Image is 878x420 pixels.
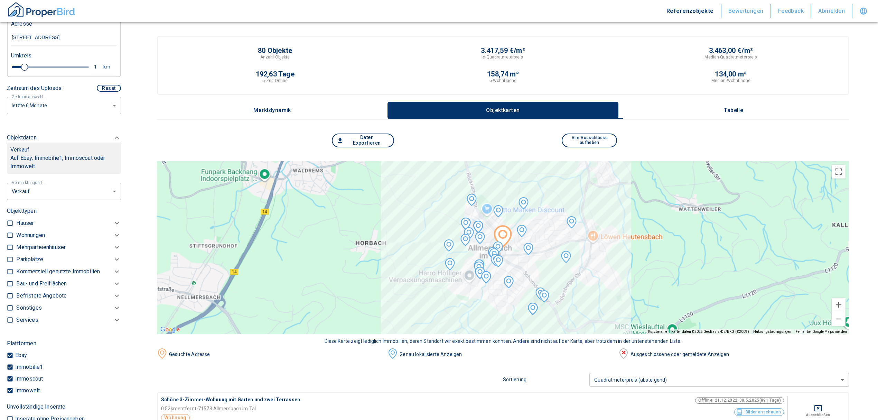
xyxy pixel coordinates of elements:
[253,107,291,113] p: Marktdynamik
[167,351,387,358] div: Gesuchte Adresse
[709,47,753,54] p: 3.463,00 €/m²
[16,278,121,290] div: Bau- und Freiflächen
[489,77,516,84] p: ⌀-Wohnfläche
[487,71,519,77] p: 158,74 m²
[16,243,66,252] p: Mehrparteienhäuser
[13,388,40,393] p: Immowelt
[262,77,287,84] p: ⌀-Zeit Online
[161,396,524,403] p: Schöne 3-Zimmer-Wohnung mit Garten und zwei Terrassen
[711,77,750,84] p: Median-Wohnfläche
[811,4,852,18] button: Abmelden
[753,330,792,334] a: Nutzungsbedingungen (wird in neuem Tab geöffnet)
[7,403,65,411] p: Unvollständige Inserate
[16,255,43,264] p: Parkplätze
[704,54,757,60] p: Median-Quadratmeterpreis
[97,85,121,92] button: Reset
[629,351,849,358] div: Ausgeschlossene oder gemeldete Anzeigen
[7,1,76,18] img: ProperBird Logo and Home Button
[721,4,771,18] button: Bewertungen
[7,207,121,215] p: Objekttypen
[11,30,117,46] input: Adresse ändern
[13,353,27,358] p: Ebay
[11,20,32,28] p: Adresse
[771,4,812,18] button: Feedback
[7,339,36,348] p: Plattformen
[832,312,846,326] button: Verkleinern
[671,330,749,334] span: Kartendaten ©2025 GeoBasis-DE/BKG (©2009)
[7,134,37,142] p: Objektdaten
[562,134,617,147] button: Alle Ausschlüsse aufheben
[483,54,523,60] p: ⌀-Quadratmeterpreis
[16,292,67,300] p: Befristete Angebote
[387,348,398,359] img: image
[660,4,721,18] button: Referenzobjekte
[832,298,846,312] button: Vergrößern
[16,290,121,302] div: Befristete Angebote
[159,325,181,334] img: Google
[832,165,846,179] button: Vollbildansicht ein/aus
[10,154,118,171] p: Auf Ebay, Immobilie1, Immoscout oder Immowelt
[648,329,667,334] button: Kurzbefehle
[161,405,198,412] p: 0.52 km entfernt -
[10,146,29,154] p: Verkauf
[159,325,181,334] a: Dieses Gebiet in Google Maps öffnen (in neuem Fenster)
[16,241,121,254] div: Mehrparteienhäuser
[16,254,121,266] div: Parkplätze
[7,84,62,92] p: Zeitraum des Uploads
[486,107,520,113] p: Objektkarten
[7,127,121,181] div: ObjektdatenVerkaufAuf Ebay, Immobilie1, Immoscout oder Immowelt
[16,266,121,278] div: Kommerziell genutzte Immobilien
[7,96,121,115] div: letzte 6 Monate
[93,63,105,71] div: 1
[715,71,747,77] p: 134,00 m²
[7,182,121,200] div: letzte 6 Monate
[16,314,121,326] div: Services
[105,63,112,71] div: km
[16,302,121,314] div: Sonstiges
[796,330,847,334] a: Fehler bei Google Maps melden
[157,102,849,119] div: wrapped label tabs example
[157,338,849,345] div: Diese Karte zeigt lediglich Immobilien, deren Standort wir exakt bestimmen konnten. Andere sind n...
[198,405,256,412] p: 71573 Allmersbach im Tal
[618,348,629,359] img: image
[806,412,830,418] p: Ausschließen
[791,404,845,412] button: Deselect for this search
[716,107,751,113] p: Tabelle
[256,71,295,77] p: 192,63 Tage
[16,304,41,312] p: Sonstiges
[91,62,113,72] button: 1km
[7,1,76,21] button: ProperBird Logo and Home Button
[332,134,394,147] button: Daten Exportieren
[16,219,34,227] p: Häuser
[16,316,38,324] p: Services
[734,408,784,416] button: Bilder anschauen
[16,280,67,288] p: Bau- und Freiflächen
[503,376,589,383] p: Sortierung
[16,229,121,241] div: Wohnungen
[157,348,167,359] img: image
[13,364,43,370] p: Immobilie1
[258,47,292,54] p: 80 Objekte
[589,371,849,389] div: Quadratmeterpreis (absteigend)
[481,47,525,54] p: 3.417,59 €/m²
[16,231,45,239] p: Wohnungen
[16,267,100,276] p: Kommerziell genutzte Immobilien
[13,376,43,382] p: Immoscout
[11,52,31,60] p: Umkreis
[398,351,618,358] div: Genau lokalisierte Anzeigen
[260,54,290,60] p: Anzahl Objekte
[16,217,121,229] div: Häuser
